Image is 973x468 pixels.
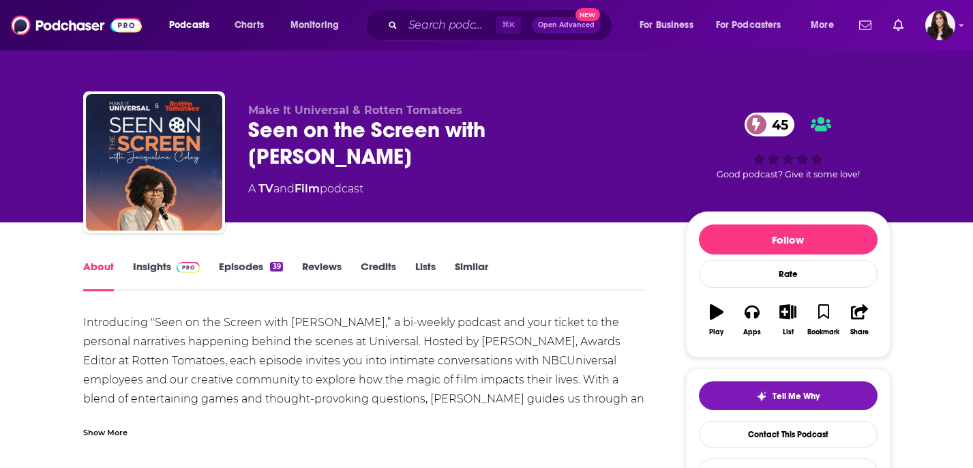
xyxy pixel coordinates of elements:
a: Show notifications dropdown [888,14,909,37]
span: ⌘ K [496,16,521,34]
img: Podchaser Pro [177,262,200,273]
button: Apps [734,295,770,345]
span: Make It Universal & Rotten Tomatoes [248,104,462,117]
a: Show notifications dropdown [854,14,877,37]
div: Rate [699,260,878,288]
a: About [83,260,114,291]
a: Lists [415,260,436,291]
img: tell me why sparkle [756,391,767,402]
div: List [783,328,794,336]
a: Film [295,182,320,195]
span: More [811,16,834,35]
div: Play [709,328,723,336]
a: Credits [361,260,396,291]
div: Apps [743,328,761,336]
button: List [770,295,805,345]
a: Reviews [302,260,342,291]
button: tell me why sparkleTell Me Why [699,381,878,410]
button: Play [699,295,734,345]
span: Good podcast? Give it some love! [717,169,860,179]
span: Open Advanced [538,22,595,29]
a: Episodes39 [219,260,282,291]
a: Contact This Podcast [699,421,878,448]
div: 39 [270,262,282,272]
button: open menu [630,14,710,36]
button: open menu [801,14,851,36]
button: open menu [707,14,801,36]
span: For Business [640,16,693,35]
span: For Podcasters [716,16,781,35]
span: Tell Me Why [773,391,820,402]
div: 45Good podcast? Give it some love! [686,104,890,188]
span: 45 [758,113,795,136]
button: Show profile menu [925,10,955,40]
button: Open AdvancedNew [532,17,601,33]
input: Search podcasts, credits, & more... [403,14,496,36]
img: Podchaser - Follow, Share and Rate Podcasts [11,12,142,38]
a: TV [258,182,273,195]
div: A podcast [248,181,363,197]
a: InsightsPodchaser Pro [133,260,200,291]
div: Bookmark [807,328,839,336]
img: User Profile [925,10,955,40]
a: 45 [745,113,795,136]
div: Search podcasts, credits, & more... [378,10,625,41]
span: New [575,8,600,21]
a: Charts [226,14,272,36]
img: Seen on the Screen with Jacqueline Coley [86,94,222,231]
span: and [273,182,295,195]
div: Share [850,328,869,336]
button: open menu [281,14,357,36]
a: Similar [455,260,488,291]
span: Logged in as RebeccaShapiro [925,10,955,40]
button: Bookmark [806,295,841,345]
button: Follow [699,224,878,254]
span: Monitoring [290,16,339,35]
button: open menu [160,14,227,36]
button: Share [841,295,877,345]
span: Podcasts [169,16,209,35]
span: Charts [235,16,264,35]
